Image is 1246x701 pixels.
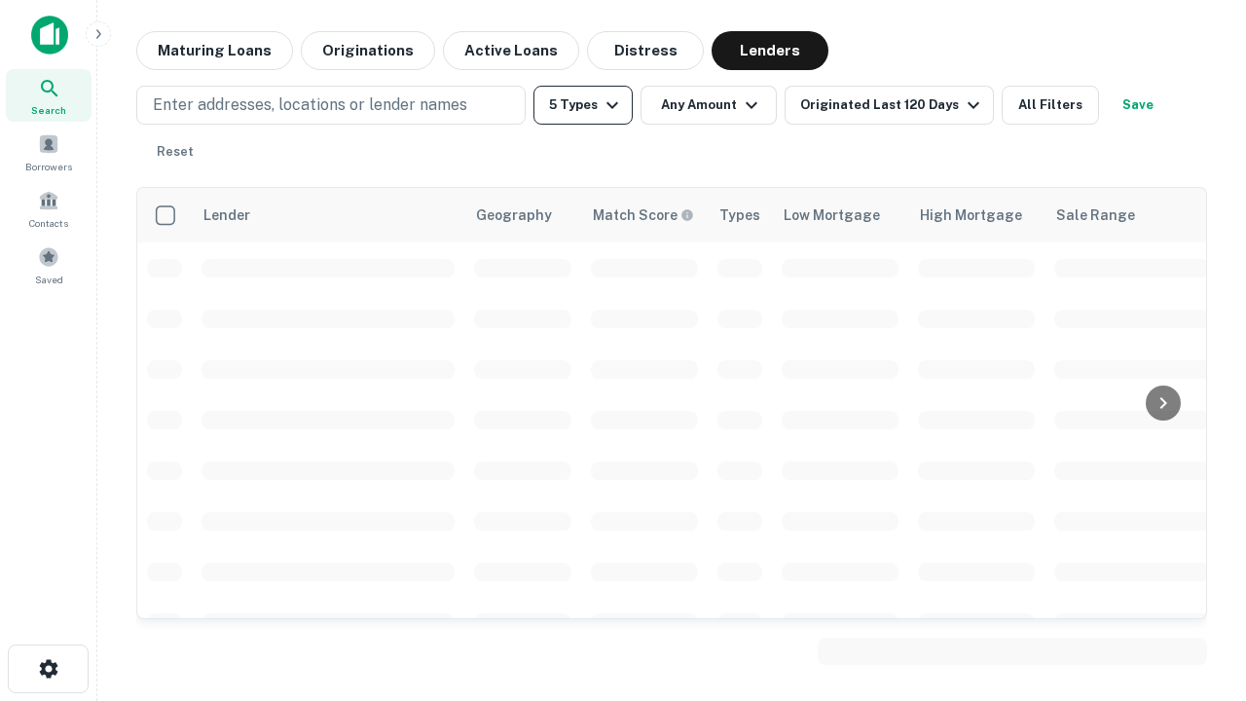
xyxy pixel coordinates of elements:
th: High Mortgage [908,188,1044,242]
div: High Mortgage [920,203,1022,227]
th: Geography [464,188,581,242]
a: Search [6,69,92,122]
th: Lender [192,188,464,242]
span: Search [31,102,66,118]
div: Originated Last 120 Days [800,93,985,117]
a: Saved [6,239,92,291]
th: Capitalize uses an advanced AI algorithm to match your search with the best lender. The match sco... [581,188,708,242]
div: Geography [476,203,552,227]
button: Active Loans [443,31,579,70]
p: Enter addresses, locations or lender names [153,93,467,117]
button: Originated Last 120 Days [785,86,994,125]
span: Contacts [29,215,68,231]
a: Borrowers [6,126,92,178]
span: Saved [35,272,63,287]
a: Contacts [6,182,92,235]
th: Low Mortgage [772,188,908,242]
div: Lender [203,203,250,227]
div: Low Mortgage [784,203,880,227]
button: Reset [144,132,206,171]
iframe: Chat Widget [1149,545,1246,639]
button: 5 Types [533,86,633,125]
button: Lenders [712,31,828,70]
button: Originations [301,31,435,70]
button: Save your search to get updates of matches that match your search criteria. [1107,86,1169,125]
span: Borrowers [25,159,72,174]
img: capitalize-icon.png [31,16,68,55]
div: Sale Range [1056,203,1135,227]
button: Enter addresses, locations or lender names [136,86,526,125]
div: Types [719,203,760,227]
button: All Filters [1002,86,1099,125]
button: Any Amount [641,86,777,125]
button: Distress [587,31,704,70]
button: Maturing Loans [136,31,293,70]
h6: Match Score [593,204,690,226]
th: Sale Range [1044,188,1220,242]
th: Types [708,188,772,242]
div: Capitalize uses an advanced AI algorithm to match your search with the best lender. The match sco... [593,204,694,226]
